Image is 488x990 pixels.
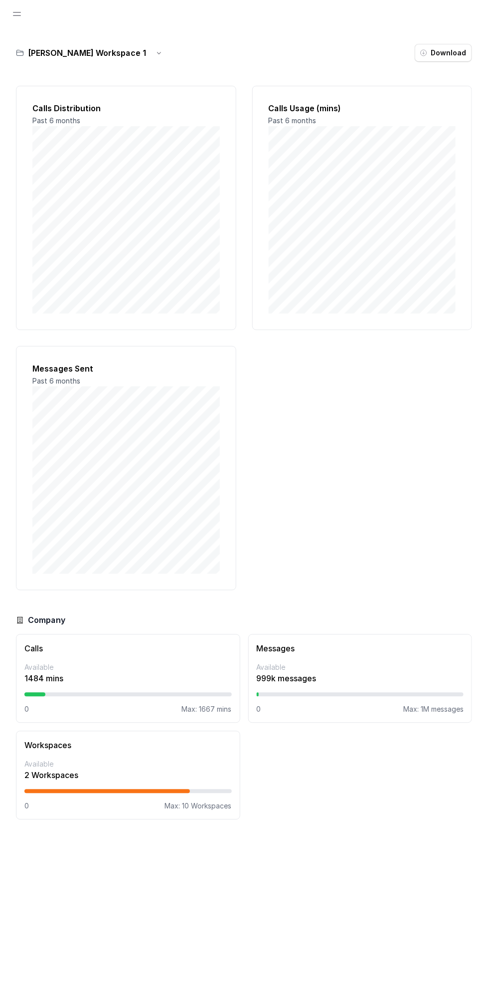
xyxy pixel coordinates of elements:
h2: Calls Usage (mins) [269,102,456,114]
h3: Workspaces [24,740,232,752]
h2: Messages Sent [32,363,220,375]
span: Past 6 months [269,116,317,125]
p: 1484 mins [24,673,232,685]
p: 0 [24,801,29,811]
h3: Company [28,614,65,626]
h3: Messages [257,643,464,655]
h2: Calls Distribution [32,102,220,114]
p: Available [24,760,232,770]
p: Available [257,663,464,673]
p: 0 [257,705,261,715]
p: 2 Workspaces [24,770,232,782]
button: Download [415,44,472,62]
p: Max: 1M messages [403,705,464,715]
h3: Calls [24,643,232,655]
span: Past 6 months [32,116,80,125]
p: Max: 10 Workspaces [165,801,232,811]
span: Past 6 months [32,377,80,385]
p: 0 [24,705,29,715]
p: Max: 1667 mins [182,705,232,715]
p: 999k messages [257,673,464,685]
button: Open navigation [8,5,26,23]
p: Available [24,663,232,673]
h3: [PERSON_NAME] Workspace 1 [28,47,146,59]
